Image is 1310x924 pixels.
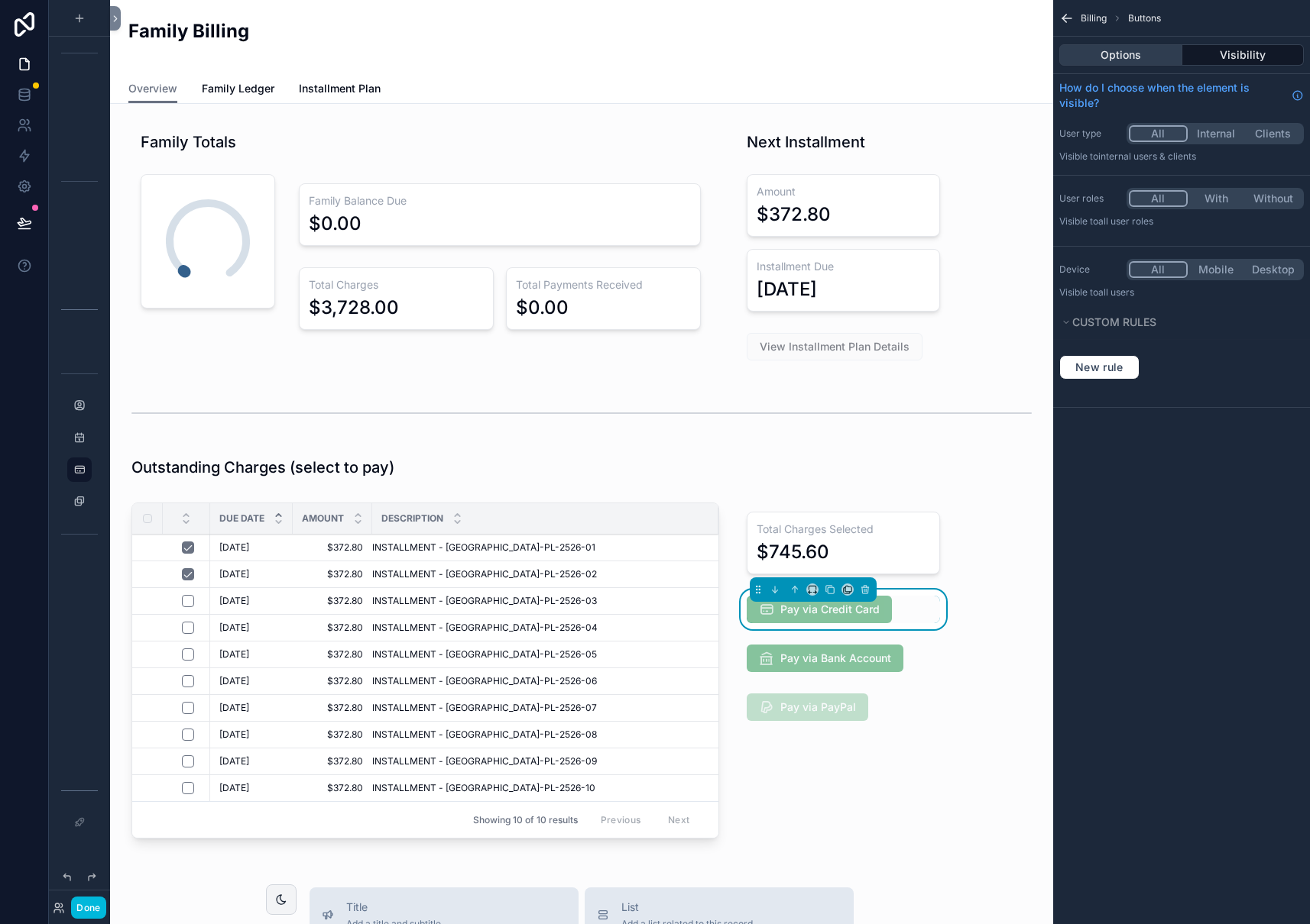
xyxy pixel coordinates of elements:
[1059,312,1295,333] button: Custom rules
[128,81,177,96] span: Overview
[1129,125,1188,142] button: All
[1059,192,1120,205] label: User roles
[1081,12,1107,24] span: Billing
[299,81,381,96] span: Installment Plan
[1059,44,1182,66] button: Options
[1069,360,1130,374] span: New rule
[1059,355,1140,380] button: New rule
[1244,125,1302,142] button: Clients
[1129,190,1188,207] button: All
[202,75,274,105] a: Family Ledger
[302,512,344,525] span: Amount
[1128,12,1161,24] span: Buttons
[1072,315,1156,328] span: Custom rules
[1129,261,1188,278] button: All
[1098,215,1153,227] span: All user roles
[219,512,264,525] span: Due Date
[128,75,177,104] a: Overview
[473,814,578,826] span: Showing 10 of 10 results
[346,900,441,915] span: Title
[1188,190,1245,207] button: With
[1182,44,1305,66] button: Visibility
[1098,286,1134,298] span: all users
[1098,150,1196,162] span: Internal users & clients
[1059,215,1304,228] p: Visible to
[128,18,249,44] h2: Family Billing
[1188,125,1245,142] button: Internal
[1059,263,1120,276] label: Device
[299,75,381,105] a: Installment Plan
[1059,128,1120,140] label: User type
[381,512,443,525] span: Description
[1244,190,1302,207] button: Without
[1059,80,1304,111] a: How do I choose when the element is visible?
[1059,150,1304,163] p: Visible to
[621,900,753,915] span: List
[1059,80,1286,111] span: How do I choose when the element is visible?
[1188,261,1245,278] button: Mobile
[1059,286,1304,299] p: Visible to
[202,81,274,96] span: Family Ledger
[1244,261,1302,278] button: Desktop
[71,897,105,919] button: Done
